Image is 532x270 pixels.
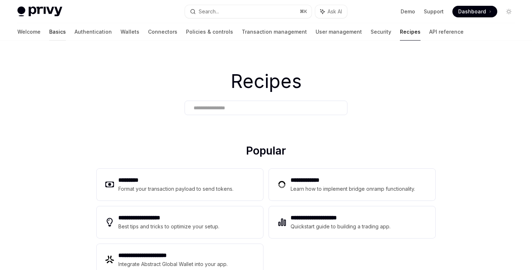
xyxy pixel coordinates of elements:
div: Integrate Abstract Global Wallet into your app. [118,260,228,269]
a: Security [371,23,391,41]
a: Transaction management [242,23,307,41]
button: Toggle dark mode [503,6,515,17]
a: Dashboard [452,6,497,17]
a: Basics [49,23,66,41]
span: ⌘ K [300,9,307,14]
a: Recipes [400,23,421,41]
a: Policies & controls [186,23,233,41]
div: Quickstart guide to building a trading app. [291,222,391,231]
button: Search...⌘K [185,5,311,18]
a: Welcome [17,23,41,41]
div: Best tips and tricks to optimize your setup. [118,222,220,231]
span: Ask AI [328,8,342,15]
a: **** ****Format your transaction payload to send tokens. [97,169,263,201]
span: Dashboard [458,8,486,15]
a: Demo [401,8,415,15]
h2: Popular [97,144,435,160]
a: Support [424,8,444,15]
a: User management [316,23,362,41]
a: Authentication [75,23,112,41]
div: Search... [199,7,219,16]
a: Connectors [148,23,177,41]
a: Wallets [121,23,139,41]
a: **** **** ***Learn how to implement bridge onramp functionality. [269,169,435,201]
a: API reference [429,23,464,41]
button: Ask AI [315,5,347,18]
div: Format your transaction payload to send tokens. [118,185,234,193]
div: Learn how to implement bridge onramp functionality. [291,185,417,193]
img: light logo [17,7,62,17]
